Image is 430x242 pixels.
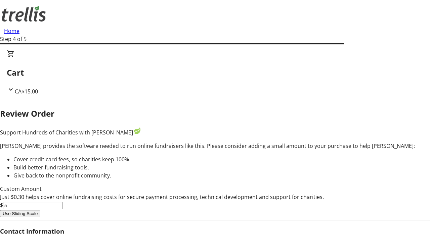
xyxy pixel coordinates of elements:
div: CartCA$15.00 [7,50,423,95]
li: Cover credit card fees, so charities keep 100%. [13,155,430,163]
li: Give back to the nonprofit community. [13,171,430,179]
span: CA$15.00 [15,88,38,95]
li: Build better fundraising tools. [13,163,430,171]
h2: Cart [7,67,423,79]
